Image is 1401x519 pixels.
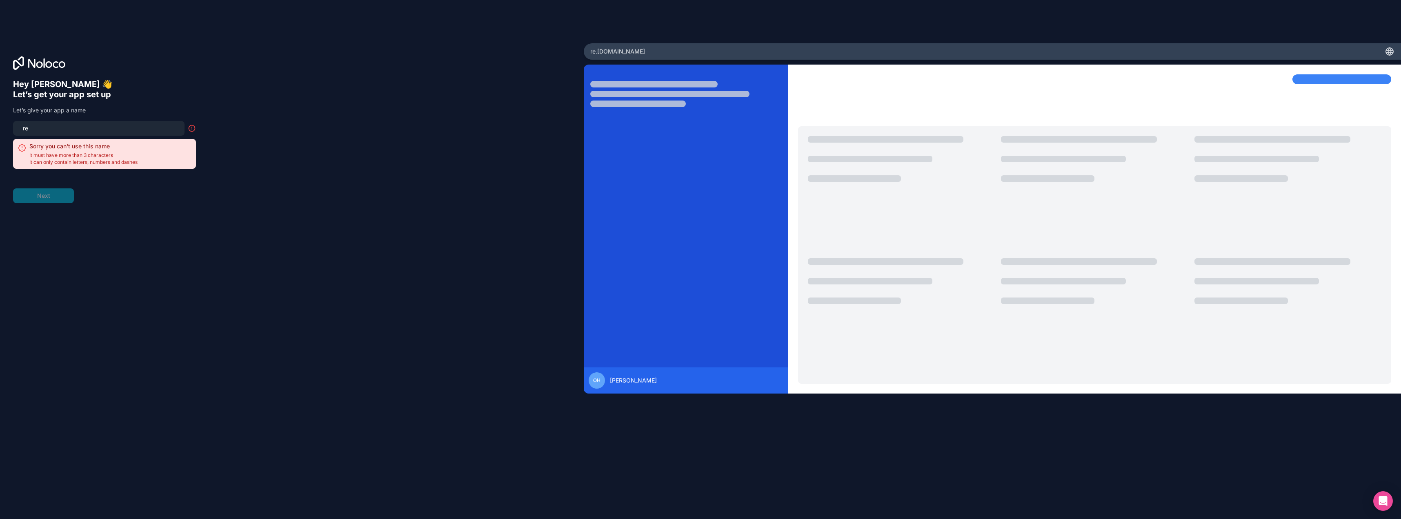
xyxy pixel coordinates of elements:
[29,152,138,159] span: It must have more than 3 characters
[13,106,196,114] p: Let’s give your app a name
[18,123,180,134] input: my-team
[29,159,138,166] span: It can only contain letters, numbers and dashes
[13,89,196,100] h6: Let’s get your app set up
[610,376,657,385] span: [PERSON_NAME]
[13,79,196,89] h6: Hey [PERSON_NAME] 👋
[590,47,645,56] span: re .[DOMAIN_NAME]
[1373,491,1393,511] div: Open Intercom Messenger
[29,142,138,150] h2: Sorry you can't use this name
[593,377,600,384] span: OH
